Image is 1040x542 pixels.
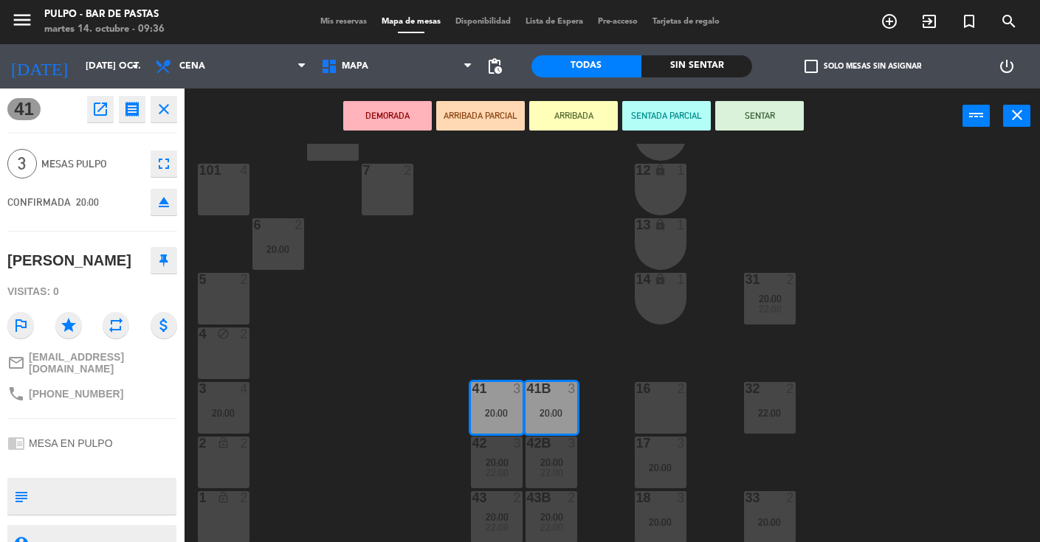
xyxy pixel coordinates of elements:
[252,244,304,254] div: 20:00
[1000,13,1018,30] i: search
[199,437,200,450] div: 2
[786,382,795,395] div: 2
[472,382,473,395] div: 41
[636,491,637,504] div: 18
[363,164,364,177] div: 7
[11,9,33,31] i: menu
[677,218,686,232] div: 1
[645,18,727,26] span: Tarjetas de regalo
[436,101,525,131] button: ARRIBADA PARCIAL
[486,467,509,479] span: 22:00
[540,467,563,479] span: 22:00
[44,22,165,37] div: martes 14. octubre - 09:36
[527,491,528,504] div: 43B
[636,382,637,395] div: 16
[998,58,1016,75] i: power_settings_new
[759,303,782,315] span: 22:00
[471,408,523,418] div: 20:00
[881,13,898,30] i: add_circle_outline
[374,18,448,26] span: Mapa de mesas
[745,491,746,504] div: 33
[472,437,473,450] div: 42
[7,434,25,452] i: chrome_reader_mode
[960,13,978,30] i: turned_in_not
[7,385,25,403] i: phone
[217,327,230,340] i: block
[7,279,177,305] div: Visitas: 0
[1003,105,1030,127] button: close
[13,488,29,504] i: subject
[240,382,249,395] div: 4
[526,408,577,418] div: 20:00
[635,462,686,473] div: 20:00
[636,273,637,286] div: 14
[76,196,99,208] span: 20:00
[7,249,131,273] div: [PERSON_NAME]
[527,382,528,395] div: 41B
[786,273,795,286] div: 2
[29,388,123,400] span: [PHONE_NUMBER]
[44,7,165,22] div: Pulpo - Bar de Pastas
[199,164,200,177] div: 101
[805,60,921,73] label: Solo mesas sin asignar
[531,55,642,77] div: Todas
[240,491,249,504] div: 2
[568,491,576,504] div: 2
[199,327,200,341] div: 4
[199,491,200,504] div: 1
[677,382,686,395] div: 2
[7,98,41,120] span: 41
[962,105,990,127] button: power_input
[199,273,200,286] div: 5
[198,408,249,418] div: 20:00
[87,96,114,122] button: open_in_new
[635,517,686,527] div: 20:00
[29,351,177,375] span: [EMAIL_ADDRESS][DOMAIN_NAME]
[11,9,33,36] button: menu
[29,437,113,449] span: MESA EN PULPO
[486,521,509,533] span: 22:00
[240,327,249,341] div: 2
[217,437,230,449] i: lock_open
[654,218,667,231] i: lock
[240,164,249,177] div: 4
[486,58,503,75] span: pending_actions
[636,218,637,232] div: 13
[240,437,249,450] div: 2
[513,437,522,450] div: 3
[155,155,173,173] i: fullscreen
[151,96,177,122] button: close
[179,61,205,72] span: Cena
[41,156,143,173] span: MESAS PULPO
[527,437,528,450] div: 42B
[342,61,368,72] span: MAPA
[636,164,637,177] div: 12
[343,101,432,131] button: DEMORADA
[590,18,645,26] span: Pre-acceso
[151,150,177,177] button: fullscreen
[240,273,249,286] div: 2
[155,193,173,211] i: eject
[7,196,71,208] span: CONFIRMADA
[654,273,667,285] i: lock
[7,312,34,338] i: outlined_flag
[744,517,796,527] div: 20:00
[55,312,82,338] i: star
[217,491,230,504] i: lock_open
[677,164,686,177] div: 1
[805,60,818,73] span: check_box_outline_blank
[448,18,518,26] span: Disponibilidad
[92,100,109,118] i: open_in_new
[151,312,177,338] i: attach_money
[404,164,413,177] div: 2
[486,511,509,523] span: 20:00
[744,408,796,418] div: 22:00
[759,293,782,305] span: 20:00
[540,521,563,533] span: 22:00
[654,164,667,176] i: lock
[715,101,804,131] button: SENTAR
[641,55,752,77] div: Sin sentar
[568,437,576,450] div: 3
[486,456,509,468] span: 20:00
[199,382,200,395] div: 3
